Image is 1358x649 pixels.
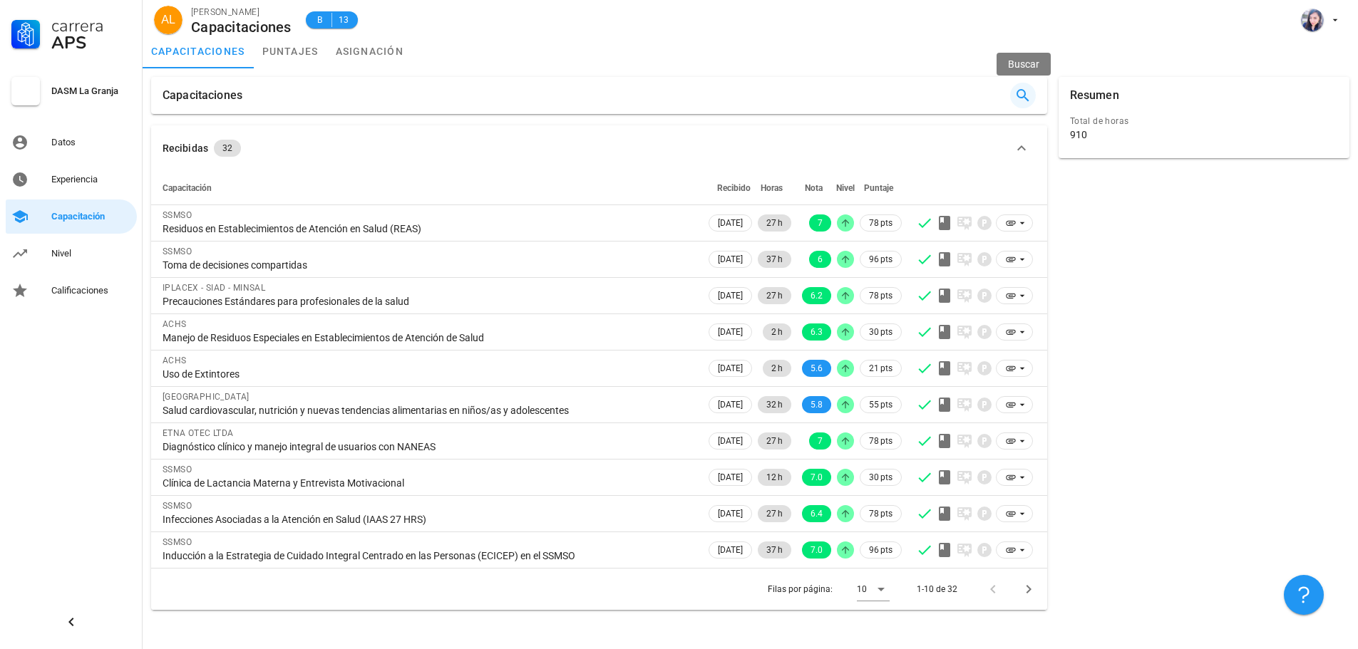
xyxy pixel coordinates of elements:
a: asignación [327,34,413,68]
span: 6.2 [811,287,823,304]
span: 78 pts [869,289,893,303]
div: 1-10 de 32 [917,583,957,596]
span: 27 h [766,505,783,522]
span: 6 [818,251,823,268]
span: Puntaje [864,183,893,193]
div: Calificaciones [51,285,131,296]
span: Capacitación [163,183,212,193]
div: Recibidas [163,140,208,156]
div: Infecciones Asociadas a la Atención en Salud (IAAS 27 HRS) [163,513,694,526]
span: 21 pts [869,361,893,375]
div: 10Filas por página: [857,578,890,601]
div: avatar [154,6,182,34]
th: Puntaje [857,171,905,205]
span: [DATE] [718,215,743,231]
span: 27 h [766,432,783,450]
span: ACHS [163,355,187,365]
span: SSMSO [163,246,192,256]
div: Capacitaciones [191,19,292,35]
span: [DATE] [718,433,743,449]
div: Nivel [51,248,131,259]
div: Carrera [51,17,131,34]
a: capacitaciones [143,34,254,68]
th: Horas [755,171,794,205]
div: Toma de decisiones compartidas [163,259,694,271]
span: SSMSO [163,210,192,220]
span: ETNA OTEC LTDA [163,428,234,438]
span: 27 h [766,287,783,304]
div: 910 [1070,128,1087,141]
span: [GEOGRAPHIC_DATA] [163,392,250,402]
span: 78 pts [869,507,893,521]
span: 32 h [766,396,783,413]
a: puntajes [254,34,327,68]
span: 5.6 [811,360,823,377]
div: Uso de Extintores [163,368,694,380]
span: SSMSO [163,464,192,474]
div: Experiencia [51,174,131,185]
span: 37 h [766,541,783,559]
span: Nivel [836,183,855,193]
div: Filas por página: [768,568,890,610]
span: Recibido [717,183,751,193]
span: 6.3 [811,323,823,341]
a: Nivel [6,237,137,271]
div: DASM La Granja [51,85,131,97]
span: [DATE] [718,506,743,521]
span: 2 h [771,323,783,341]
div: Salud cardiovascular, nutrición y nuevas tendencias alimentarias en niños/as y adolescentes [163,404,694,417]
div: 10 [857,583,867,596]
span: Horas [761,183,783,193]
span: 96 pts [869,543,893,557]
span: [DATE] [718,324,743,340]
span: B [314,13,326,27]
span: SSMSO [163,501,192,511]
div: APS [51,34,131,51]
span: 37 h [766,251,783,268]
div: Datos [51,137,131,148]
a: Datos [6,125,137,160]
button: Página siguiente [1016,576,1041,602]
div: avatar [1301,9,1324,31]
div: [PERSON_NAME] [191,5,292,19]
span: [DATE] [718,469,743,485]
th: Nivel [834,171,857,205]
span: 78 pts [869,216,893,230]
div: Manejo de Residuos Especiales en Establecimientos de Atención de Salud [163,331,694,344]
div: Capacitaciones [163,77,242,114]
span: SSMSO [163,537,192,547]
span: 27 h [766,214,783,232]
th: Nota [794,171,834,205]
button: Recibidas 32 [151,125,1047,171]
a: Calificaciones [6,274,137,308]
a: Experiencia [6,162,137,197]
div: Residuos en Establecimientos de Atención en Salud (REAS) [163,222,694,235]
span: 12 h [766,469,783,486]
span: [DATE] [718,542,743,558]
span: 2 h [771,360,783,377]
span: [DATE] [718,360,743,376]
span: ACHS [163,319,187,329]
span: 7.0 [811,541,823,559]
div: Total de horas [1070,114,1338,128]
span: [DATE] [718,288,743,303]
th: Recibido [706,171,755,205]
span: [DATE] [718,397,743,412]
span: 7.0 [811,469,823,486]
span: 32 [222,140,232,157]
div: Precauciones Estándares para profesionales de la salud [163,295,694,308]
div: Diagnóstico clínico y manejo integral de usuarios con NANEAS [163,440,694,453]
span: 96 pts [869,252,893,266]
span: 55 pts [869,398,893,412]
span: 13 [338,13,349,27]
span: 7 [818,432,823,450]
span: [DATE] [718,251,743,267]
span: 6.4 [811,505,823,522]
span: 7 [818,214,823,232]
span: 78 pts [869,434,893,448]
span: IPLACEX - SIAD - MINSAL [163,283,265,293]
div: Clínica de Lactancia Materna y Entrevista Motivacional [163,477,694,489]
span: 30 pts [869,325,893,339]
th: Capacitación [151,171,706,205]
div: Resumen [1070,77,1119,114]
